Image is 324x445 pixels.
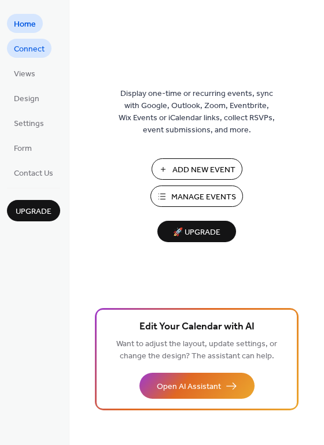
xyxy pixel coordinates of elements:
span: Views [14,68,35,80]
span: Open AI Assistant [157,381,221,393]
a: Views [7,64,42,83]
span: Settings [14,118,44,130]
span: Add New Event [172,164,235,176]
span: Contact Us [14,168,53,180]
span: Display one-time or recurring events, sync with Google, Outlook, Zoom, Eventbrite, Wix Events or ... [119,88,275,136]
a: Design [7,88,46,107]
span: Edit Your Calendar with AI [139,319,255,335]
span: Manage Events [171,191,236,203]
button: Open AI Assistant [139,373,255,399]
a: Home [7,14,43,33]
a: Connect [7,39,51,58]
span: Upgrade [16,206,51,218]
button: 🚀 Upgrade [157,221,236,242]
span: Design [14,93,39,105]
a: Settings [7,113,51,132]
span: Want to adjust the layout, update settings, or change the design? The assistant can help. [116,336,277,364]
span: 🚀 Upgrade [164,225,229,240]
a: Contact Us [7,163,60,182]
span: Connect [14,43,45,55]
span: Form [14,143,32,155]
a: Form [7,138,39,157]
span: Home [14,18,36,31]
button: Upgrade [7,200,60,221]
button: Add New Event [152,158,242,180]
button: Manage Events [150,186,243,207]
